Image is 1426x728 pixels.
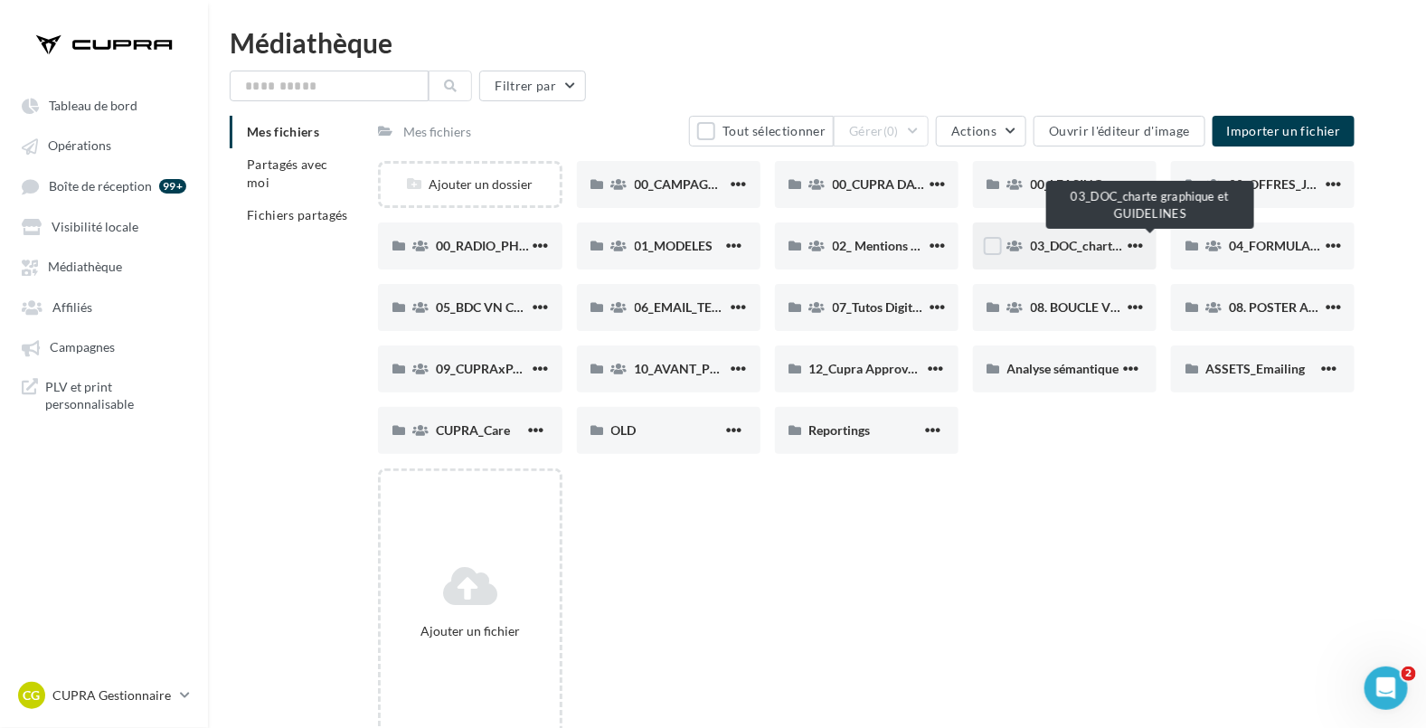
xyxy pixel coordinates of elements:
span: Partagés avec moi [247,156,328,190]
span: 07_Tutos Digitaleo [833,299,937,315]
button: Filtrer par [479,71,586,101]
span: Analyse sémantique [1007,361,1119,376]
a: Boîte de réception 99+ [11,169,197,203]
button: Tout sélectionner [689,116,834,147]
span: 03_DOC_charte graphique et GUIDELINES [1031,238,1268,253]
span: Reportings [809,422,871,438]
span: Affiliés [52,299,92,315]
span: 00_CUPRA DAYS (JPO) [833,176,964,192]
span: ASSETS_Emailing [1205,361,1305,376]
span: Opérations [48,138,111,154]
iframe: Intercom live chat [1365,667,1408,710]
span: 00_OFFRES_JUILLET AOÛT [1229,176,1384,192]
span: Importer un fichier [1227,123,1341,138]
span: 2 [1402,667,1416,681]
span: 08. BOUCLE VIDEO ECRAN SHOWROOM [1031,299,1270,315]
span: 08. POSTER ADEME [1229,299,1344,315]
span: 00_RADIO_PHEV [436,238,535,253]
span: Actions [951,123,996,138]
a: Visibilité locale [11,210,197,242]
button: Ouvrir l'éditeur d'image [1034,116,1204,147]
span: PLV et print personnalisable [45,378,186,413]
span: 06_EMAIL_TEMPLATE HTML CUPRA [635,299,845,315]
div: Médiathèque [230,29,1404,56]
span: Tableau de bord [49,98,137,113]
a: Médiathèque [11,250,197,282]
p: CUPRA Gestionnaire [52,686,173,704]
a: Campagnes [11,330,197,363]
div: 99+ [159,179,186,194]
button: Actions [936,116,1026,147]
a: CG CUPRA Gestionnaire [14,678,194,713]
span: Visibilité locale [52,219,138,234]
span: 05_BDC VN CUPRA 2024 [436,299,580,315]
span: 01_MODELES [635,238,713,253]
div: 03_DOC_charte graphique et GUIDELINES [1046,181,1254,229]
span: Mes fichiers [247,124,319,139]
span: 09_CUPRAxPADEL [436,361,544,376]
button: Importer un fichier [1213,116,1355,147]
span: (0) [883,124,899,138]
span: OLD [611,422,637,438]
button: Gérer(0) [834,116,929,147]
a: Opérations [11,128,197,161]
span: Boîte de réception [49,178,152,194]
span: CUPRA_Care [436,422,510,438]
a: Affiliés [11,290,197,323]
span: 00_LEASING_SOCIAL_ÉLECTRIQUE [1031,176,1232,192]
a: Tableau de bord [11,89,197,121]
span: CG [24,686,41,704]
span: 12_Cupra Approved_OCCASIONS_GARANTIES [809,361,1077,376]
div: Ajouter un dossier [381,175,559,194]
span: Fichiers partagés [247,207,348,222]
a: PLV et print personnalisable [11,371,197,421]
span: 10_AVANT_PREMIÈRES_CUPRA (VENTES PRIVEES) [635,361,930,376]
div: Ajouter un fichier [388,622,552,640]
span: 00_CAMPAGNE_SEPTEMBRE [635,176,804,192]
span: Campagnes [50,340,115,355]
span: 02_ Mentions Légales [833,238,952,253]
span: Médiathèque [48,260,122,275]
div: Mes fichiers [403,123,471,141]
